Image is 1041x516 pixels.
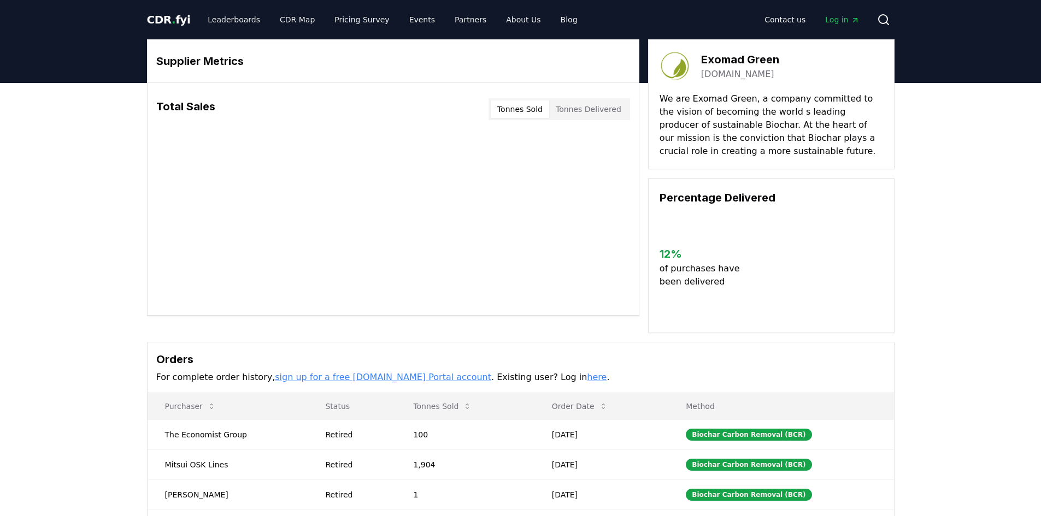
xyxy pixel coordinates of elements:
[147,13,191,26] span: CDR fyi
[660,246,749,262] h3: 12 %
[316,401,387,412] p: Status
[756,10,868,29] nav: Main
[271,10,324,29] a: CDR Map
[660,92,883,158] p: We are Exomad Green, a company committed to the vision of becoming the world s leading producer o...
[156,371,885,384] p: For complete order history, . Existing user? Log in .
[325,459,387,470] div: Retired
[660,51,690,81] img: Exomad Green-logo
[156,53,630,69] h3: Supplier Metrics
[325,429,387,440] div: Retired
[404,395,480,417] button: Tonnes Sold
[534,419,668,449] td: [DATE]
[534,449,668,479] td: [DATE]
[686,489,811,501] div: Biochar Carbon Removal (BCR)
[401,10,444,29] a: Events
[396,419,534,449] td: 100
[199,10,586,29] nav: Main
[148,419,308,449] td: The Economist Group
[549,100,628,118] button: Tonnes Delivered
[172,13,175,26] span: .
[816,10,868,29] a: Log in
[396,479,534,509] td: 1
[756,10,814,29] a: Contact us
[660,189,883,206] h3: Percentage Delivered
[552,10,586,29] a: Blog
[701,68,774,81] a: [DOMAIN_NAME]
[326,10,398,29] a: Pricing Survey
[446,10,495,29] a: Partners
[396,449,534,479] td: 1,904
[686,459,811,471] div: Biochar Carbon Removal (BCR)
[825,14,859,25] span: Log in
[497,10,549,29] a: About Us
[148,449,308,479] td: Mitsui OSK Lines
[491,100,549,118] button: Tonnes Sold
[147,12,191,27] a: CDR.fyi
[660,262,749,288] p: of purchases have been delivered
[534,479,668,509] td: [DATE]
[156,395,225,417] button: Purchaser
[148,479,308,509] td: [PERSON_NAME]
[686,429,811,441] div: Biochar Carbon Removal (BCR)
[199,10,269,29] a: Leaderboards
[677,401,885,412] p: Method
[587,372,607,382] a: here
[275,372,491,382] a: sign up for a free [DOMAIN_NAME] Portal account
[543,395,616,417] button: Order Date
[701,51,779,68] h3: Exomad Green
[156,351,885,367] h3: Orders
[325,489,387,500] div: Retired
[156,98,215,120] h3: Total Sales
